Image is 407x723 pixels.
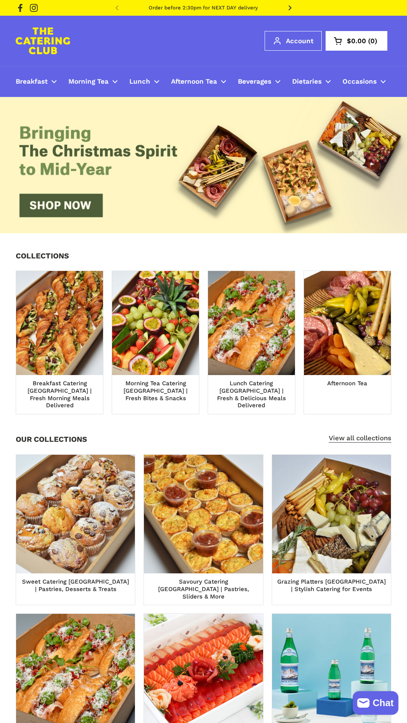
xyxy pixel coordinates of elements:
[68,77,109,86] span: Morning Tea
[217,380,286,410] span: Lunch Catering [GEOGRAPHIC_DATA] | Fresh & Delicious Meals Delivered
[16,27,70,54] img: The Catering Club
[16,436,87,443] h2: OUR COLLECTIONS
[28,380,92,410] span: Breakfast Catering [GEOGRAPHIC_DATA] | Fresh Morning Meals Delivered
[327,380,367,388] span: Afternoon Tea
[337,72,392,91] a: Occasions
[265,31,322,51] a: Account
[112,271,199,414] a: Morning Tea Catering Sydney | Fresh Bites & Snacks Morning Tea Catering [GEOGRAPHIC_DATA] | Fresh...
[329,434,391,443] a: View all collections
[16,252,69,260] h2: COLLECTIONS
[63,72,123,91] a: Morning Tea
[171,77,217,86] span: Afternoon Tea
[144,455,263,573] img: Savoury Catering Sydney | Pastries, Sliders & More
[232,72,286,91] a: Beverages
[277,578,386,594] span: Grazing Platters [GEOGRAPHIC_DATA] | Stylish Catering for Events
[10,72,63,91] a: Breakfast
[208,271,295,375] img: Lunch Catering Sydney | Fresh & Delicious Meals Delivered
[16,77,48,86] span: Breakfast
[129,77,150,86] span: Lunch
[144,455,263,605] a: Savoury Catering Sydney | Pastries, Sliders & More Savoury Catering [GEOGRAPHIC_DATA] | Pastries,...
[272,455,391,573] img: Grazing Platters Sydney | Stylish Catering for Events
[123,72,165,91] a: Lunch
[16,455,135,573] img: Sweet Catering Sydney | Pastries, Desserts & Treats
[343,77,377,86] span: Occasions
[16,271,103,414] a: Breakfast Catering Sydney | Fresh Morning Meals Delivered Breakfast Catering [GEOGRAPHIC_DATA] | ...
[149,5,258,11] a: Order before 2:30pm for NEXT DAY delivery
[304,271,391,375] img: Afternoon Tea
[286,72,337,91] a: Dietaries
[238,77,271,86] span: Beverages
[208,271,295,414] a: Lunch Catering Sydney | Fresh & Delicious Meals Delivered Lunch Catering [GEOGRAPHIC_DATA] | Fres...
[347,38,366,44] span: $0.00
[16,271,103,375] img: Breakfast Catering Sydney | Fresh Morning Meals Delivered
[366,38,379,44] span: 0
[272,455,391,605] a: Grazing Platters Sydney | Stylish Catering for Events Grazing Platters [GEOGRAPHIC_DATA] | Stylis...
[304,271,391,414] a: Afternoon Tea Afternoon Tea
[22,578,129,594] span: Sweet Catering [GEOGRAPHIC_DATA] | Pastries, Desserts & Treats
[112,271,199,375] img: Morning Tea Catering Sydney | Fresh Bites & Snacks
[292,77,322,86] span: Dietaries
[158,578,249,601] span: Savoury Catering [GEOGRAPHIC_DATA] | Pastries, Sliders & More
[123,380,188,403] span: Morning Tea Catering [GEOGRAPHIC_DATA] | Fresh Bites & Snacks
[350,691,401,717] inbox-online-store-chat: Shopify online store chat
[16,455,135,605] a: Sweet Catering Sydney | Pastries, Desserts & Treats Sweet Catering [GEOGRAPHIC_DATA] | Pastries, ...
[165,72,232,91] a: Afternoon Tea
